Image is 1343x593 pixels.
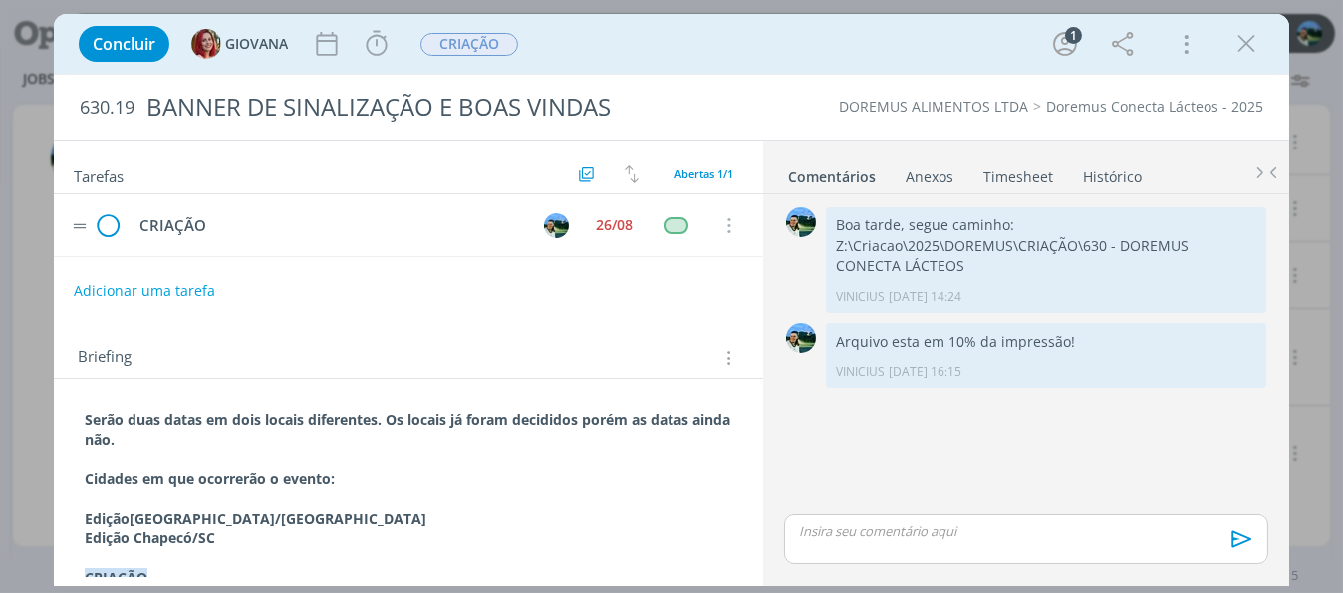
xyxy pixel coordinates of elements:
[85,509,130,528] strong: Edição
[1082,158,1143,187] a: Histórico
[839,97,1028,116] a: DOREMUS ALIMENTOS LTDA
[982,158,1054,187] a: Timesheet
[191,29,288,59] button: GGIOVANA
[54,14,1289,586] div: dialog
[74,162,124,186] span: Tarefas
[85,528,215,547] strong: Edição Chapecó/SC
[73,273,216,309] button: Adicionar uma tarefa
[420,33,518,56] span: CRIAÇÃO
[1049,28,1081,60] button: 1
[889,288,961,306] span: [DATE] 14:24
[1065,27,1082,44] div: 1
[786,207,816,237] img: V
[836,288,885,306] p: VINICIUS
[191,29,221,59] img: G
[889,363,961,381] span: [DATE] 16:15
[85,410,734,448] strong: Serão duas datas em dois locais diferentes. Os locais já foram decididos porém as datas ainda não.
[78,345,132,371] span: Briefing
[419,32,519,57] button: CRIAÇÃO
[906,167,953,187] div: Anexos
[674,166,733,181] span: Abertas 1/1
[836,332,1256,352] p: Arquivo esta em 10% da impressão!
[625,165,639,183] img: arrow-down-up.svg
[80,97,134,119] span: 630.19
[138,83,762,132] div: BANNER DE SINALIZAÇÃO E BOAS VINDAS
[85,469,335,488] strong: Cidades em que ocorrerão o evento:
[73,223,87,229] img: drag-icon.svg
[1046,97,1263,116] a: Doremus Conecta Lácteos - 2025
[596,218,633,232] div: 26/08
[225,37,288,51] span: GIOVANA
[836,363,885,381] p: VINICIUS
[544,213,569,238] img: V
[786,323,816,353] img: V
[85,568,147,587] strong: CRIAÇÃO
[130,509,426,528] strong: [GEOGRAPHIC_DATA]/[GEOGRAPHIC_DATA]
[79,26,169,62] button: Concluir
[787,158,877,187] a: Comentários
[836,215,1256,235] p: Boa tarde, segue caminho:
[836,236,1256,277] p: Z:\Criacao\2025\DOREMUS\CRIAÇÃO\630 - DOREMUS CONECTA LÁCTEOS
[541,210,571,240] button: V
[93,36,155,52] span: Concluir
[132,213,525,238] div: CRIAÇÃO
